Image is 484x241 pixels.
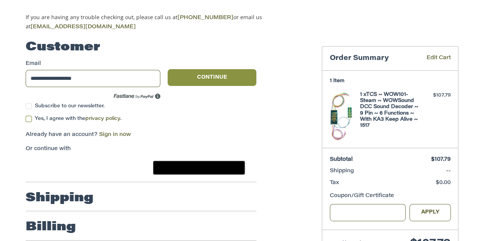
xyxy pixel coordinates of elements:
h2: Shipping [26,191,93,206]
p: Or continue with [26,145,256,153]
h3: 1 Item [330,78,451,84]
a: Sign in now [99,132,131,137]
input: Gift Certificate or Coupon Code [330,204,406,221]
a: [PHONE_NUMBER] [178,15,233,21]
button: Continue [168,69,256,86]
iframe: PayPal-paypal [23,161,81,175]
iframe: PayPal-paylater [88,161,145,175]
p: Already have an account? [26,131,256,139]
label: Email [26,60,160,68]
span: Subscribe to our newsletter. [35,104,104,108]
h2: Customer [26,40,100,55]
span: $107.79 [431,157,451,162]
div: Coupon/Gift Certificate [330,192,451,200]
a: Edit Cart [416,54,451,63]
a: [EMAIL_ADDRESS][DOMAIN_NAME] [31,24,136,30]
span: Subtotal [330,157,353,162]
span: $0.00 [436,180,451,186]
p: If you are having any trouble checking out, please call us at or email us at [26,13,286,31]
a: privacy policy [85,116,120,121]
button: Google Pay [153,161,245,175]
h4: 1 x TCS ~ WOW101-Steam ~ WOWSound DCC Sound Decoder ~ 9 Pin ~ 6 Functions ~ With KA3 Keep Alive ~... [360,92,419,129]
h2: Billing [26,220,76,235]
div: $107.79 [420,92,451,99]
span: -- [446,168,451,174]
h3: Order Summary [330,54,416,63]
span: Yes, I agree with the . [35,116,121,121]
button: Apply [409,204,451,221]
span: Tax [330,180,339,186]
span: Shipping [330,168,354,174]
